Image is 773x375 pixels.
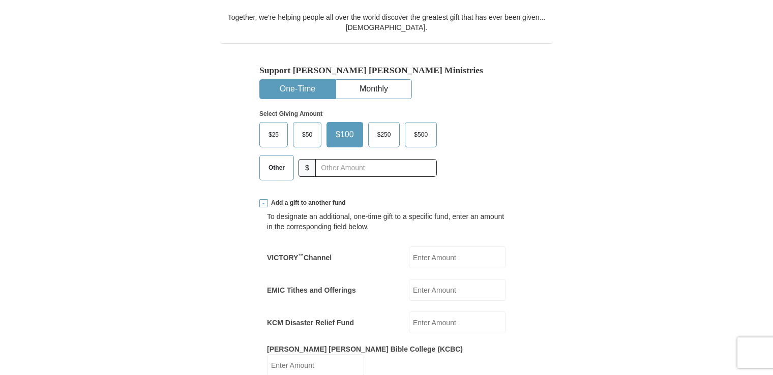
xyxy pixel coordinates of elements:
[267,318,354,328] label: KCM Disaster Relief Fund
[263,127,284,142] span: $25
[263,160,290,175] span: Other
[260,80,335,99] button: One-Time
[409,279,506,301] input: Enter Amount
[299,159,316,177] span: $
[267,253,332,263] label: VICTORY Channel
[259,65,514,76] h5: Support [PERSON_NAME] [PERSON_NAME] Ministries
[267,199,346,207] span: Add a gift to another fund
[267,285,356,295] label: EMIC Tithes and Offerings
[315,159,437,177] input: Other Amount
[267,211,506,232] div: To designate an additional, one-time gift to a specific fund, enter an amount in the correspondin...
[331,127,359,142] span: $100
[259,110,322,117] strong: Select Giving Amount
[297,127,317,142] span: $50
[409,127,433,142] span: $500
[409,246,506,268] input: Enter Amount
[336,80,411,99] button: Monthly
[298,253,304,259] sup: ™
[267,344,463,354] label: [PERSON_NAME] [PERSON_NAME] Bible College (KCBC)
[372,127,396,142] span: $250
[409,311,506,333] input: Enter Amount
[221,12,552,33] div: Together, we're helping people all over the world discover the greatest gift that has ever been g...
